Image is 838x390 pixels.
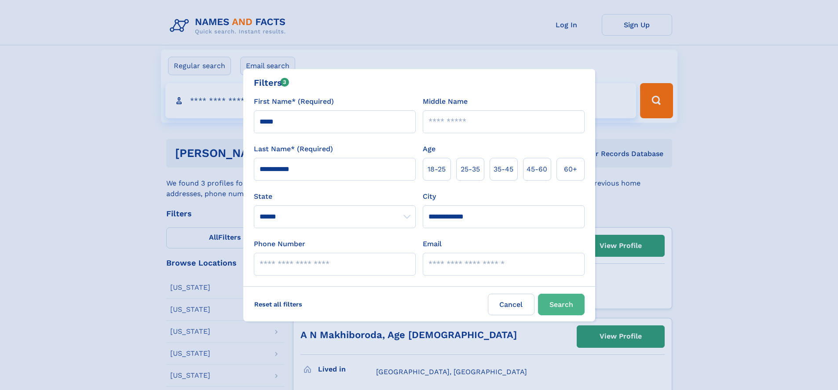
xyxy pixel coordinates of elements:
label: Email [423,239,442,249]
label: Reset all filters [249,294,308,315]
div: Filters [254,76,289,89]
label: Age [423,144,435,154]
span: 45‑60 [527,164,547,175]
label: Phone Number [254,239,305,249]
label: Middle Name [423,96,468,107]
span: 18‑25 [428,164,446,175]
button: Search [538,294,585,315]
label: First Name* (Required) [254,96,334,107]
span: 60+ [564,164,577,175]
span: 35‑45 [494,164,513,175]
label: State [254,191,416,202]
span: 25‑35 [461,164,480,175]
label: Cancel [488,294,534,315]
label: City [423,191,436,202]
label: Last Name* (Required) [254,144,333,154]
